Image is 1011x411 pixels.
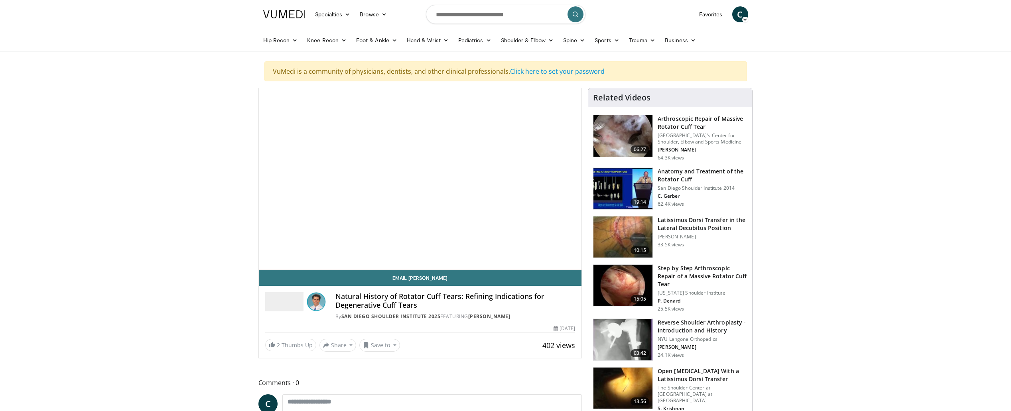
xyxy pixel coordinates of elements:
[258,32,303,48] a: Hip Recon
[658,336,747,342] p: NYU Langone Orthopedics
[658,216,747,232] h3: Latissimus Dorsi Transfer in the Lateral Decubitus Position
[631,198,650,206] span: 19:14
[593,167,747,210] a: 19:14 Anatomy and Treatment of the Rotator Cuff San Diego Shoulder Institute 2014 C. Gerber 62.4K...
[658,115,747,131] h3: Arthroscopic Repair of Massive Rotator Cuff Tear
[265,339,316,351] a: 2 Thumbs Up
[426,5,585,24] input: Search topics, interventions
[496,32,558,48] a: Shoulder & Elbow
[658,290,747,296] p: [US_STATE] Shoulder Institute
[302,32,351,48] a: Knee Recon
[593,216,747,258] a: 10:15 Latissimus Dorsi Transfer in the Lateral Decubitus Position [PERSON_NAME] 33.5K views
[264,61,747,81] div: VuMedi is a community of physicians, dentists, and other clinical professionals.
[658,242,684,248] p: 33.5K views
[263,10,305,18] img: VuMedi Logo
[658,344,747,350] p: [PERSON_NAME]
[593,216,652,258] img: 38501_0000_3.png.150x105_q85_crop-smart_upscale.jpg
[658,155,684,161] p: 64.3K views
[468,313,510,320] a: [PERSON_NAME]
[593,368,652,409] img: 38772_0000_3.png.150x105_q85_crop-smart_upscale.jpg
[341,313,441,320] a: San Diego Shoulder Institute 2025
[732,6,748,22] a: C
[593,168,652,209] img: 58008271-3059-4eea-87a5-8726eb53a503.150x105_q85_crop-smart_upscale.jpg
[658,234,747,240] p: [PERSON_NAME]
[658,201,684,207] p: 62.4K views
[307,292,326,311] img: Avatar
[319,339,357,352] button: Share
[593,319,652,360] img: zucker_4.png.150x105_q85_crop-smart_upscale.jpg
[658,298,747,304] p: P. Denard
[554,325,575,332] div: [DATE]
[624,32,660,48] a: Trauma
[453,32,496,48] a: Pediatrics
[259,88,582,270] video-js: Video Player
[542,340,575,350] span: 402 views
[355,6,392,22] a: Browse
[402,32,453,48] a: Hand & Wrist
[658,193,747,199] p: C. Gerber
[310,6,355,22] a: Specialties
[658,185,747,191] p: San Diego Shoulder Institute 2014
[510,67,605,76] a: Click here to set your password
[658,132,747,145] p: [GEOGRAPHIC_DATA]'s Center for Shoulder, Elbow and Sports Medicine
[258,378,582,388] span: Comments 0
[590,32,624,48] a: Sports
[658,264,747,288] h3: Step by Step Arthroscopic Repair of a Massive Rotator Cuff Tear
[593,115,747,161] a: 06:27 Arthroscopic Repair of Massive Rotator Cuff Tear [GEOGRAPHIC_DATA]'s Center for Shoulder, E...
[658,147,747,153] p: [PERSON_NAME]
[658,319,747,334] h3: Reverse Shoulder Arthroplasty - Introduction and History
[658,385,747,404] p: The Shoulder Center at [GEOGRAPHIC_DATA] at [GEOGRAPHIC_DATA]
[694,6,727,22] a: Favorites
[631,246,650,254] span: 10:15
[593,93,650,102] h4: Related Videos
[593,264,747,312] a: 15:05 Step by Step Arthroscopic Repair of a Massive Rotator Cuff Tear [US_STATE] Shoulder Institu...
[658,167,747,183] h3: Anatomy and Treatment of the Rotator Cuff
[658,306,684,312] p: 25.5K views
[593,319,747,361] a: 03:42 Reverse Shoulder Arthroplasty - Introduction and History NYU Langone Orthopedics [PERSON_NA...
[658,367,747,383] h3: Open [MEDICAL_DATA] With a Latissimus Dorsi Transfer
[259,270,582,286] a: Email [PERSON_NAME]
[265,292,303,311] img: San Diego Shoulder Institute 2025
[658,352,684,358] p: 24.1K views
[335,313,575,320] div: By FEATURING
[593,115,652,157] img: 281021_0002_1.png.150x105_q85_crop-smart_upscale.jpg
[359,339,400,352] button: Save to
[558,32,590,48] a: Spine
[631,397,650,405] span: 13:56
[631,146,650,153] span: 06:27
[631,295,650,303] span: 15:05
[593,265,652,306] img: 7cd5bdb9-3b5e-40f2-a8f4-702d57719c06.150x105_q85_crop-smart_upscale.jpg
[660,32,701,48] a: Business
[277,341,280,349] span: 2
[631,349,650,357] span: 03:42
[351,32,402,48] a: Foot & Ankle
[335,292,575,309] h4: Natural History of Rotator Cuff Tears: Refining Indications for Degenerative Cuff Tears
